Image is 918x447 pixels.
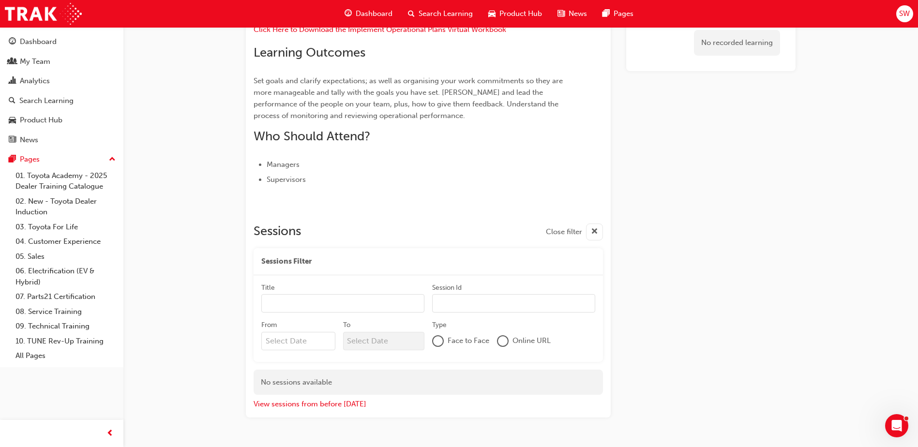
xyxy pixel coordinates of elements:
a: Search Learning [4,92,120,110]
span: guage-icon [345,8,352,20]
div: No recorded learning [694,30,780,56]
div: To [343,320,350,330]
span: car-icon [488,8,496,20]
a: 01. Toyota Academy - 2025 Dealer Training Catalogue [12,168,120,194]
iframe: Intercom live chat [885,414,908,437]
span: Managers [267,160,300,169]
div: Search Learning [19,95,74,106]
span: SW [899,8,910,19]
div: From [261,320,277,330]
a: 10. TUNE Rev-Up Training [12,334,120,349]
a: 09. Technical Training [12,319,120,334]
span: search-icon [9,97,15,105]
a: Click Here to Download the Implement Operational Plans Virtual Workbook [254,25,506,34]
a: car-iconProduct Hub [481,4,550,24]
div: Product Hub [20,115,62,126]
div: Session Id [432,283,462,293]
span: cross-icon [591,226,598,238]
a: Dashboard [4,33,120,51]
span: Close filter [546,226,582,238]
a: 08. Service Training [12,304,120,319]
div: Title [261,283,275,293]
button: SW [896,5,913,22]
div: Pages [20,154,40,165]
input: Title [261,294,424,313]
span: pages-icon [9,155,16,164]
span: Online URL [512,335,551,346]
a: news-iconNews [550,4,595,24]
a: pages-iconPages [595,4,641,24]
span: guage-icon [9,38,16,46]
div: Dashboard [20,36,57,47]
span: News [569,8,587,19]
button: Pages [4,150,120,168]
span: news-icon [557,8,565,20]
span: Product Hub [499,8,542,19]
span: prev-icon [106,428,114,440]
span: car-icon [9,116,16,125]
span: people-icon [9,58,16,66]
input: From [261,332,335,350]
span: chart-icon [9,77,16,86]
button: Close filter [546,223,603,240]
span: Supervisors [267,175,306,184]
div: Analytics [20,75,50,87]
div: News [20,134,38,146]
span: Set goals and clarify expectations; as well as organising your work commitments so they are more ... [254,76,565,120]
span: pages-icon [602,8,610,20]
span: Pages [614,8,633,19]
span: news-icon [9,136,16,145]
a: 02. New - Toyota Dealer Induction [12,194,120,220]
span: up-icon [109,153,116,166]
a: 07. Parts21 Certification [12,289,120,304]
span: Search Learning [419,8,473,19]
a: Analytics [4,72,120,90]
span: Who Should Attend? [254,129,370,144]
span: Face to Face [448,335,489,346]
a: 03. Toyota For Life [12,220,120,235]
div: Type [432,320,447,330]
h2: Sessions [254,223,301,240]
a: 05. Sales [12,249,120,264]
img: Trak [5,3,82,25]
a: Product Hub [4,111,120,129]
a: 06. Electrification (EV & Hybrid) [12,264,120,289]
button: DashboardMy TeamAnalyticsSearch LearningProduct HubNews [4,31,120,150]
a: search-iconSearch Learning [400,4,481,24]
a: My Team [4,53,120,71]
input: To [343,332,425,350]
a: All Pages [12,348,120,363]
a: guage-iconDashboard [337,4,400,24]
button: View sessions from before [DATE] [254,399,366,410]
a: News [4,131,120,149]
span: Dashboard [356,8,392,19]
span: search-icon [408,8,415,20]
span: Learning Outcomes [254,45,365,60]
div: My Team [20,56,50,67]
div: No sessions available [254,370,603,395]
span: Sessions Filter [261,256,312,267]
input: Session Id [432,294,595,313]
a: 04. Customer Experience [12,234,120,249]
